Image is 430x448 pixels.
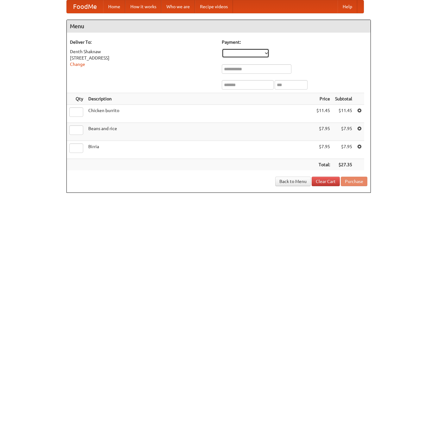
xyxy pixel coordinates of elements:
div: Denth Shaknaw [70,48,215,55]
td: Birria [86,141,314,159]
td: Chicken burrito [86,105,314,123]
td: Beans and rice [86,123,314,141]
td: $7.95 [333,123,355,141]
th: Price [314,93,333,105]
a: Clear Cart [312,177,340,186]
th: $27.35 [333,159,355,171]
h5: Deliver To: [70,39,215,45]
th: Description [86,93,314,105]
a: Who we are [161,0,195,13]
td: $11.45 [333,105,355,123]
a: How it works [125,0,161,13]
a: Help [338,0,357,13]
a: Recipe videos [195,0,233,13]
td: $7.95 [314,141,333,159]
th: Total: [314,159,333,171]
h4: Menu [67,20,371,33]
td: $7.95 [333,141,355,159]
a: Home [103,0,125,13]
th: Subtotal [333,93,355,105]
a: Back to Menu [275,177,311,186]
button: Purchase [341,177,367,186]
a: Change [70,62,85,67]
a: FoodMe [67,0,103,13]
th: Qty [67,93,86,105]
div: [STREET_ADDRESS] [70,55,215,61]
td: $11.45 [314,105,333,123]
h5: Payment: [222,39,367,45]
td: $7.95 [314,123,333,141]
